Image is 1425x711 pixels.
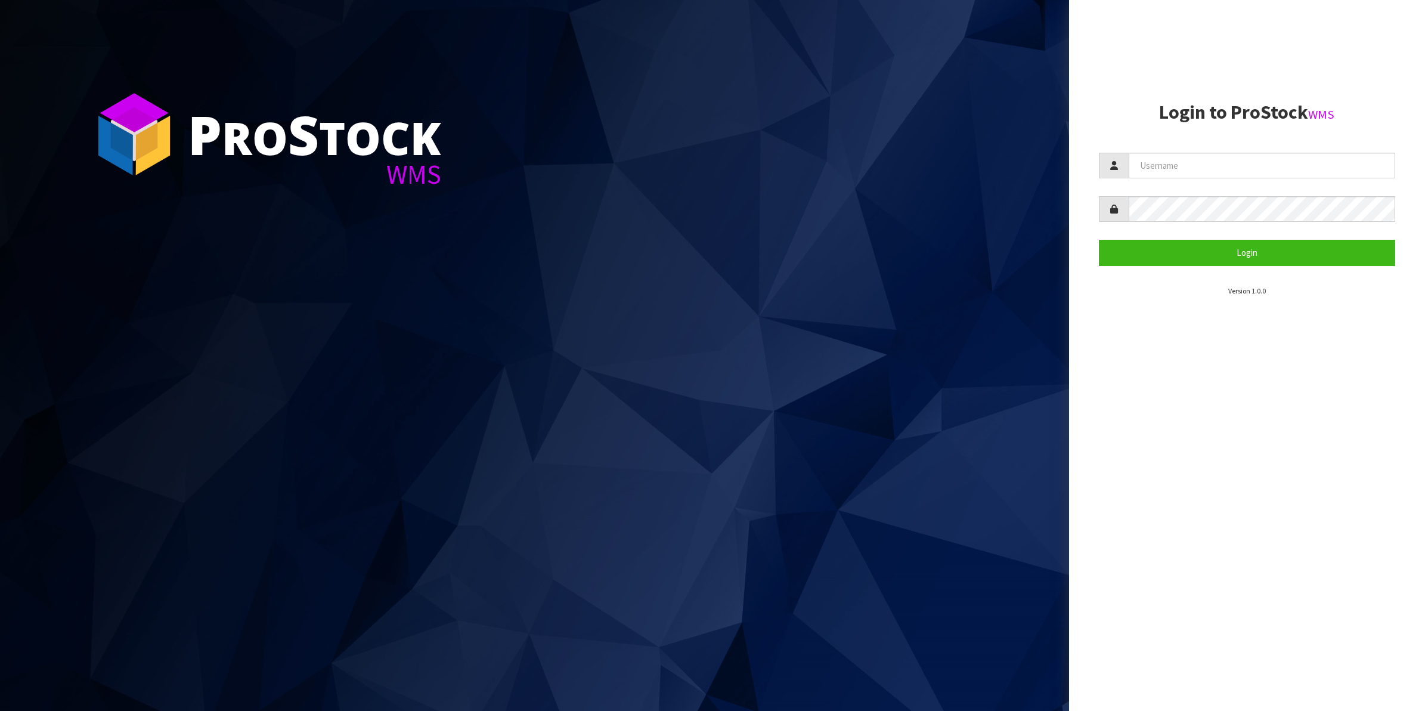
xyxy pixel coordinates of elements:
span: P [188,98,222,171]
img: ProStock Cube [89,89,179,179]
h2: Login to ProStock [1099,102,1396,123]
span: S [288,98,319,171]
small: WMS [1308,107,1334,122]
input: Username [1129,153,1396,178]
small: Version 1.0.0 [1228,286,1266,295]
div: ro tock [188,107,441,161]
button: Login [1099,240,1396,265]
div: WMS [188,161,441,188]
